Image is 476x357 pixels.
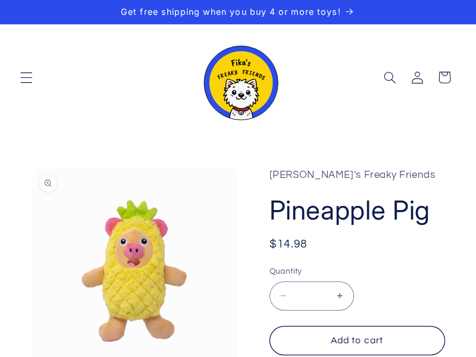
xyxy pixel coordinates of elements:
img: Fika's Freaky Friends [196,35,280,120]
span: Get free shipping when you buy 4 or more toys! [121,7,340,17]
summary: Search [376,64,403,91]
label: Quantity [270,265,445,277]
button: Add to cart [270,326,445,355]
p: [PERSON_NAME]'s Freaky Friends [270,167,445,184]
a: Fika's Freaky Friends [192,30,284,125]
summary: Menu [12,64,40,91]
span: $14.98 [270,236,308,253]
h1: Pineapple Pig [270,193,445,227]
